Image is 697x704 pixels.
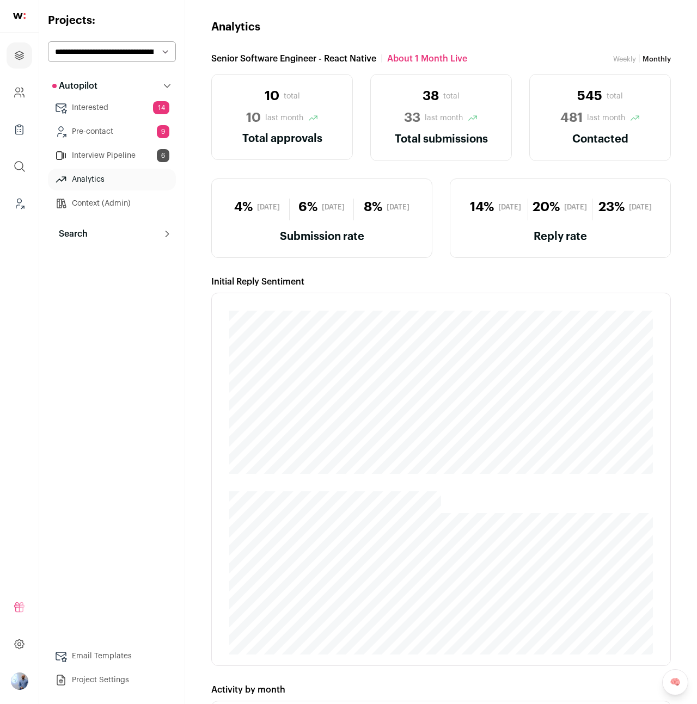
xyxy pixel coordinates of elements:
img: wellfound-shorthand-0d5821cbd27db2630d0214b213865d53afaa358527fdda9d0ea32b1df1b89c2c.svg [13,13,26,19]
span: 14% [470,199,494,216]
h2: Submission rate [225,229,419,244]
h2: Total submissions [384,131,498,147]
img: 97332-medium_jpg [11,672,28,690]
span: last month [587,113,625,123]
button: Open dropdown [11,672,28,690]
span: 9 [157,125,169,138]
h2: Contacted [543,131,657,147]
p: Search [52,227,88,240]
span: total [607,91,623,102]
span: Senior Software Engineer - React Native [211,52,376,65]
span: last month [425,113,463,123]
span: | [381,52,383,65]
span: [DATE] [257,203,280,212]
span: 8% [364,199,382,216]
span: 14 [153,101,169,114]
a: Context (Admin) [48,193,176,214]
h2: Projects: [48,13,176,28]
a: Interview Pipeline6 [48,145,176,166]
button: Autopilot [48,75,176,97]
a: Interested14 [48,97,176,119]
span: 38 [423,88,439,105]
a: Leads (Backoffice) [7,190,32,217]
span: 10 [246,109,261,127]
a: Email Templates [48,645,176,667]
span: total [443,91,460,102]
a: Pre-contact9 [48,121,176,143]
span: 545 [577,88,602,105]
span: last month [265,113,303,123]
span: 4% [234,199,253,216]
span: [DATE] [322,203,345,212]
span: [DATE] [498,203,521,212]
a: Company and ATS Settings [7,79,32,106]
h1: Analytics [211,20,260,35]
span: | [638,54,640,63]
a: Projects [7,42,32,69]
span: total [284,91,300,102]
div: Initial Reply Sentiment [211,275,671,288]
span: 481 [560,109,583,127]
span: 20% [533,199,560,216]
span: 10 [265,88,279,105]
h2: Total approvals [225,131,339,146]
span: 33 [404,109,420,127]
h2: Reply rate [463,229,657,244]
a: Analytics [48,169,176,190]
a: Weekly [613,55,636,63]
span: 6% [298,199,317,216]
span: [DATE] [564,203,587,212]
button: Search [48,223,176,245]
a: Company Lists [7,116,32,143]
span: 23% [598,199,625,216]
span: [DATE] [629,203,652,212]
div: Activity by month [211,683,671,696]
span: about 1 month Live [387,52,467,65]
span: Monthly [643,55,671,63]
p: Autopilot [52,79,97,92]
a: Project Settings [48,669,176,691]
a: 🧠 [662,669,688,695]
span: 6 [157,149,169,162]
span: [DATE] [387,203,409,212]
